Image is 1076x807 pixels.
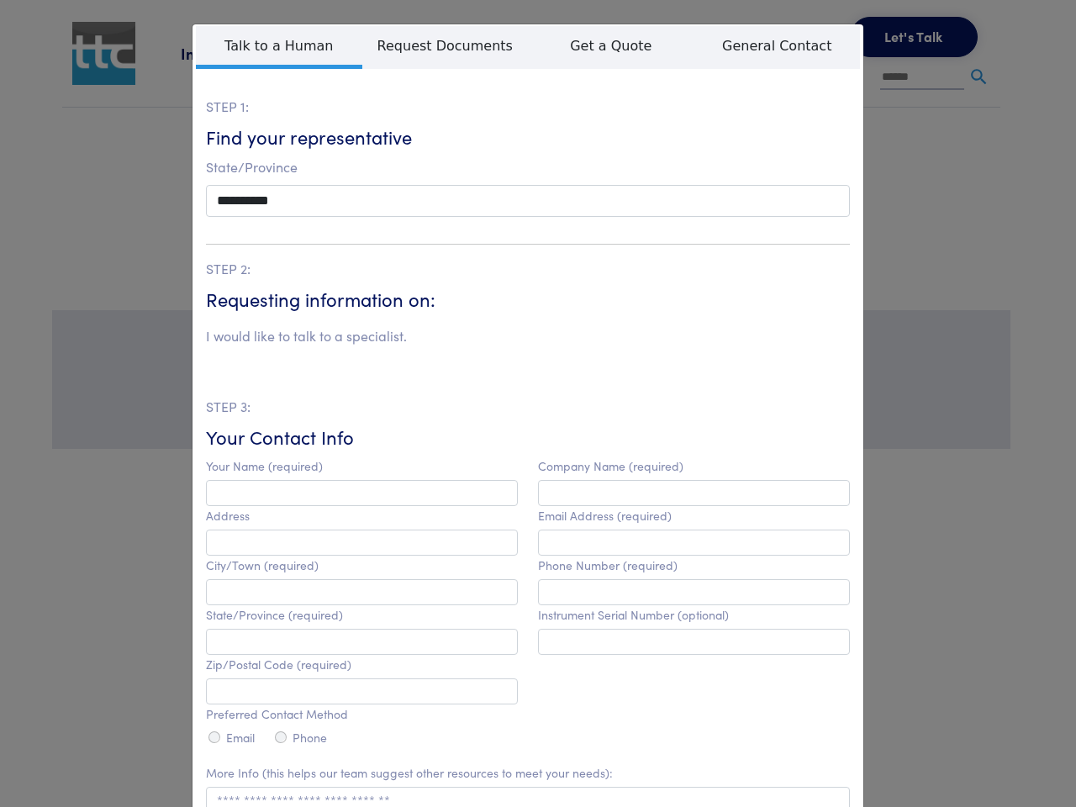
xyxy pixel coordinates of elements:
label: Email Address (required) [538,509,672,523]
label: City/Town (required) [206,558,319,572]
p: State/Province [206,156,850,178]
p: STEP 3: [206,396,850,418]
label: More Info (this helps our team suggest other resources to meet your needs): [206,766,613,780]
label: Company Name (required) [538,459,683,473]
label: Email [226,731,255,745]
label: State/Province (required) [206,608,343,622]
label: Instrument Serial Number (optional) [538,608,729,622]
h6: Requesting information on: [206,287,850,313]
label: Address [206,509,250,523]
span: Request Documents [362,26,529,65]
p: STEP 1: [206,96,850,118]
label: Phone Number (required) [538,558,678,572]
span: General Contact [694,26,861,65]
label: Phone [293,731,327,745]
span: Get a Quote [528,26,694,65]
label: Your Name (required) [206,459,323,473]
li: I would like to talk to a specialist. [206,325,407,347]
h6: Find your representative [206,124,850,150]
label: Preferred Contact Method [206,707,348,721]
label: Zip/Postal Code (required) [206,657,351,672]
h6: Your Contact Info [206,425,850,451]
span: Talk to a Human [196,26,362,69]
p: STEP 2: [206,258,850,280]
